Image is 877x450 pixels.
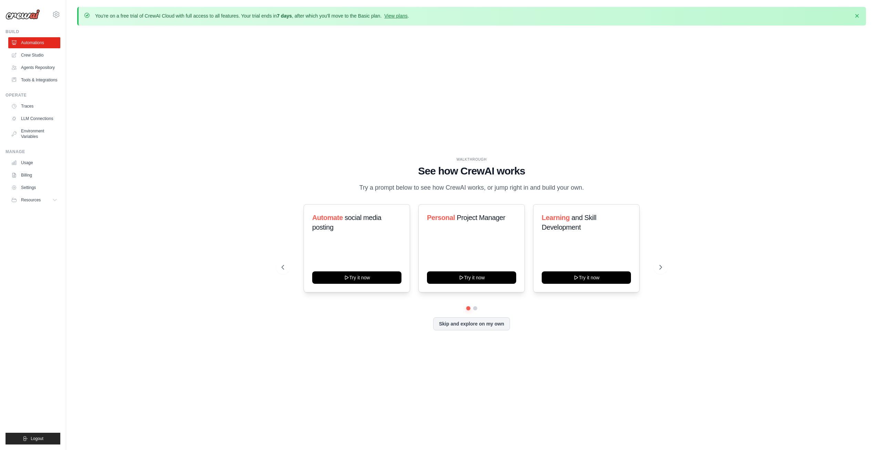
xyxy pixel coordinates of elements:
[8,182,60,193] a: Settings
[542,271,631,284] button: Try it now
[384,13,407,19] a: View plans
[8,50,60,61] a: Crew Studio
[457,214,505,221] span: Project Manager
[427,214,455,221] span: Personal
[282,165,662,177] h1: See how CrewAI works
[312,214,381,231] span: social media posting
[8,157,60,168] a: Usage
[8,62,60,73] a: Agents Repository
[542,214,596,231] span: and Skill Development
[6,149,60,154] div: Manage
[8,101,60,112] a: Traces
[8,126,60,142] a: Environment Variables
[542,214,570,221] span: Learning
[277,13,292,19] strong: 7 days
[31,436,43,441] span: Logout
[312,214,343,221] span: Automate
[6,92,60,98] div: Operate
[6,9,40,20] img: Logo
[8,37,60,48] a: Automations
[8,170,60,181] a: Billing
[95,12,409,19] p: You're on a free trial of CrewAI Cloud with full access to all features. Your trial ends in , aft...
[8,74,60,86] a: Tools & Integrations
[427,271,516,284] button: Try it now
[8,113,60,124] a: LLM Connections
[8,194,60,206] button: Resources
[312,271,401,284] button: Try it now
[6,433,60,444] button: Logout
[433,317,510,330] button: Skip and explore on my own
[282,157,662,162] div: WALKTHROUGH
[21,197,41,203] span: Resources
[6,29,60,34] div: Build
[356,183,588,193] p: Try a prompt below to see how CrewAI works, or jump right in and build your own.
